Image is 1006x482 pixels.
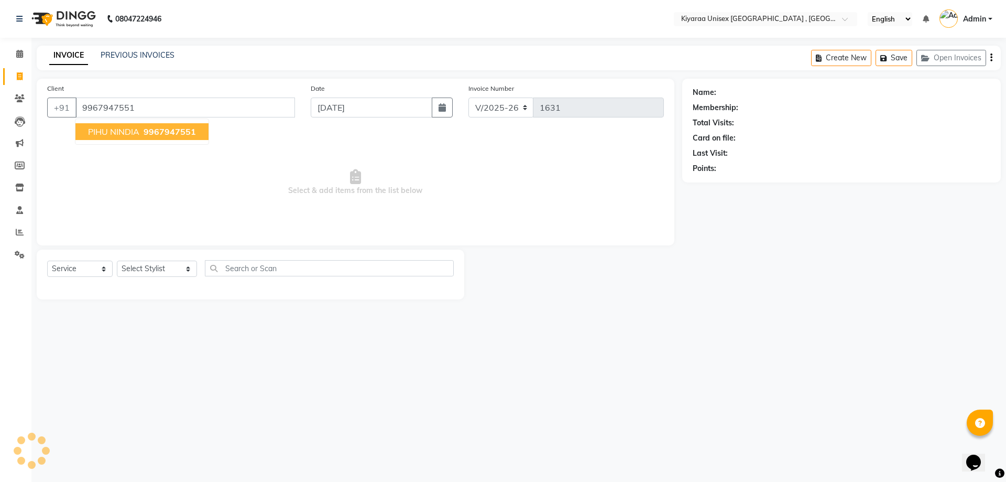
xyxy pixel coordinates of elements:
div: Name: [693,87,716,98]
a: INVOICE [49,46,88,65]
iframe: chat widget [962,440,996,472]
a: PREVIOUS INVOICES [101,50,174,60]
img: Admin [939,9,958,28]
div: Total Visits: [693,117,734,128]
input: Search or Scan [205,260,454,276]
label: Invoice Number [468,84,514,93]
b: 08047224946 [115,4,161,34]
div: Card on file: [693,133,736,144]
span: Admin [963,14,986,25]
button: +91 [47,98,76,117]
button: Open Invoices [916,50,986,66]
div: Last Visit: [693,148,728,159]
label: Date [311,84,325,93]
span: PIHU NINDIA [88,126,139,137]
input: Search by Name/Mobile/Email/Code [75,98,295,117]
span: Select & add items from the list below [47,130,664,235]
label: Client [47,84,64,93]
img: logo [27,4,99,34]
div: Points: [693,163,716,174]
button: Create New [811,50,871,66]
div: Membership: [693,102,738,113]
button: Save [876,50,912,66]
span: 9967947551 [144,126,196,137]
